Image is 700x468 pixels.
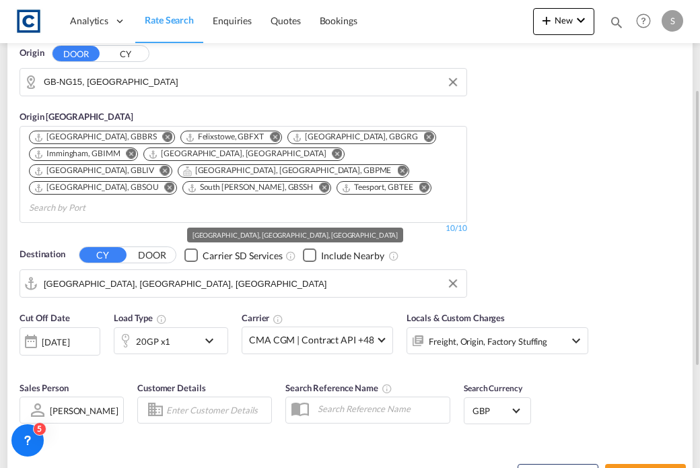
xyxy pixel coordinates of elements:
button: Clear Input [443,72,463,92]
button: Remove [151,165,172,178]
div: Immingham, GBIMM [34,148,120,160]
div: [DATE] [20,327,100,356]
div: Press delete to remove this chip. [34,165,157,176]
md-input-container: GB-NG15, Ashfield [20,69,466,96]
button: Remove [156,182,176,195]
md-icon: icon-information-outline [156,314,167,325]
div: Freight Origin Factory Stuffing [429,332,547,351]
div: Teesport, GBTEE [341,182,413,193]
button: Remove [324,148,344,162]
div: Bristol, GBBRS [34,131,157,143]
div: Press delete to remove this chip. [187,182,316,193]
div: Press delete to remove this chip. [34,131,160,143]
div: [PERSON_NAME] [50,405,118,416]
span: CMA CGM | Contract API +48 [249,333,374,347]
input: Search Reference Name [311,399,450,419]
span: Enquiries [213,15,252,26]
div: Press delete to remove this chip. [341,182,416,193]
button: Remove [415,131,435,145]
div: Help [632,9,662,34]
div: icon-magnify [609,15,624,35]
md-icon: icon-chevron-down [573,12,589,28]
input: Search by Port [44,273,460,294]
div: Carrier SD Services [203,249,283,263]
button: Remove [388,165,409,178]
div: Include Nearby [321,249,384,263]
div: Press delete to remove this chip. [34,148,123,160]
span: Load Type [114,312,167,323]
div: Freight Origin Factory Stuffingicon-chevron-down [407,327,588,354]
span: Origin [GEOGRAPHIC_DATA] [20,111,133,122]
button: icon-plus 400-fgNewicon-chevron-down [533,8,594,35]
div: London Gateway Port, GBLGP [148,148,326,160]
button: CY [79,247,127,263]
input: Search by Door [44,72,460,92]
div: Press delete to remove this chip. [34,182,162,193]
span: Help [632,9,655,32]
md-icon: icon-magnify [609,15,624,30]
span: Destination [20,248,65,261]
div: [GEOGRAPHIC_DATA], [GEOGRAPHIC_DATA], [GEOGRAPHIC_DATA] [193,228,398,242]
div: 20GP x1icon-chevron-down [114,327,228,354]
span: GBP [473,405,510,417]
div: Grangemouth, GBGRG [292,131,418,143]
span: Search Reference Name [285,382,392,393]
button: Remove [261,131,281,145]
div: 20GP x1 [136,332,170,351]
md-icon: icon-chevron-down [201,333,224,349]
md-select: Sales Person: Shannon Barry [48,401,120,420]
div: Felixstowe, GBFXT [185,131,264,143]
span: Quotes [271,15,300,26]
span: Analytics [70,14,108,28]
md-icon: Your search will be saved by the below given name [382,383,392,394]
div: S [662,10,683,32]
md-icon: Unchecked: Search for CY (Container Yard) services for all selected carriers.Checked : Search for... [285,250,296,261]
md-icon: icon-plus 400-fg [538,12,555,28]
div: Press delete to remove this chip. [182,165,394,176]
div: Southampton, GBSOU [34,182,159,193]
div: [DATE] [42,336,69,348]
input: Enter Customer Details [166,400,267,420]
md-icon: Unchecked: Ignores neighbouring ports when fetching rates.Checked : Includes neighbouring ports w... [388,250,399,261]
span: Customer Details [137,382,205,393]
button: Remove [154,131,174,145]
button: Remove [117,148,137,162]
div: Portsmouth, HAM, GBPME [182,165,392,176]
div: 10/10 [446,223,467,234]
img: 1fdb9190129311efbfaf67cbb4249bed.jpeg [13,6,44,36]
md-icon: icon-chevron-down [568,333,584,349]
button: Remove [411,182,431,195]
span: Search Currency [464,383,522,393]
span: Cut Off Date [20,312,70,323]
div: South Shields, GBSSH [187,182,313,193]
span: Bookings [320,15,357,26]
span: Carrier [242,312,283,323]
button: DOOR [129,248,176,263]
md-checkbox: Checkbox No Ink [303,248,384,262]
md-chips-wrap: Chips container. Use arrow keys to select chips. [27,127,460,219]
span: Rate Search [145,14,194,26]
md-input-container: Port of Shanghai, Shanghai, CNSHA [20,270,466,297]
button: DOOR [53,46,100,61]
div: Press delete to remove this chip. [148,148,328,160]
button: Clear Input [443,273,463,294]
div: Liverpool, GBLIV [34,165,154,176]
md-datepicker: Select [20,354,30,372]
input: Chips input. [29,197,157,219]
button: Remove [310,182,330,195]
span: New [538,15,589,26]
span: Origin [20,46,44,60]
span: Locals & Custom Charges [407,312,505,323]
div: Press delete to remove this chip. [292,131,421,143]
div: Press delete to remove this chip. [185,131,267,143]
md-checkbox: Checkbox No Ink [184,248,283,262]
md-select: Select Currency: £ GBPUnited Kingdom Pound [471,401,524,420]
md-icon: The selected Trucker/Carrierwill be displayed in the rate results If the rates are from another f... [273,314,283,325]
button: CY [102,46,149,61]
span: Sales Person [20,382,69,393]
